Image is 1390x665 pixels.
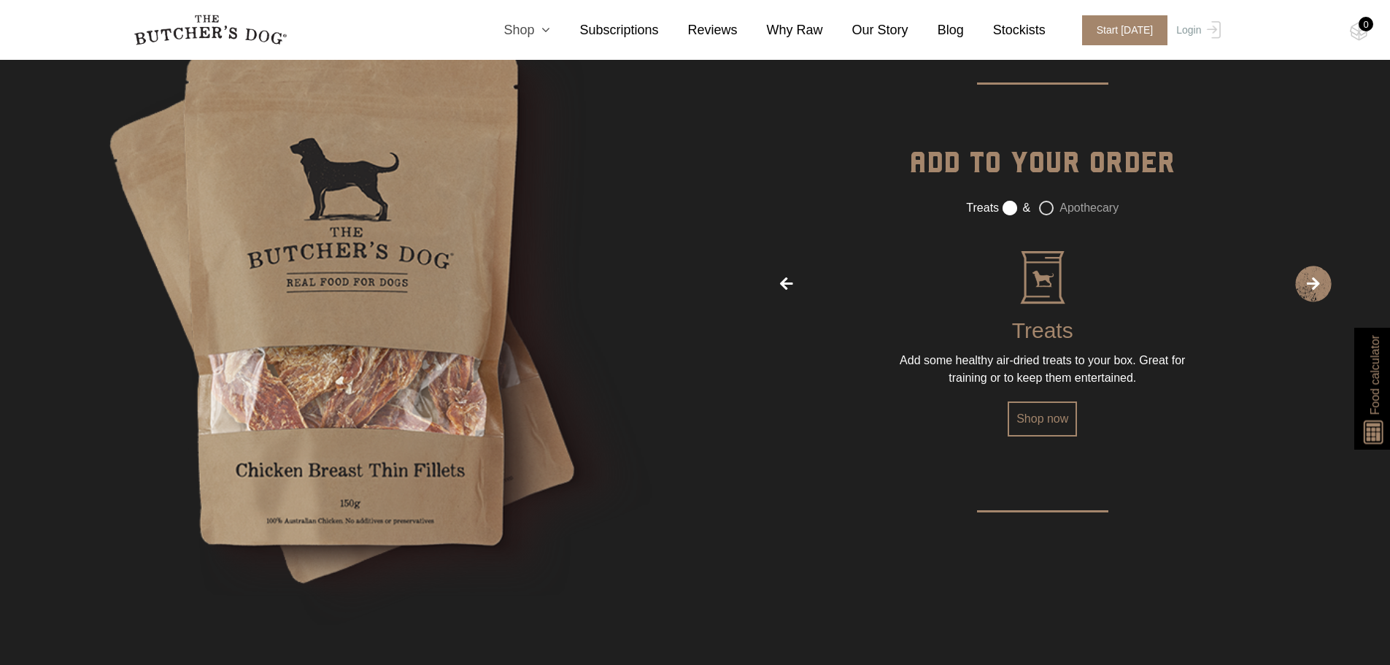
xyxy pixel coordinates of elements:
div: 0 [1359,17,1373,31]
a: Stockists [964,20,1046,40]
span: Next [1295,266,1332,302]
a: Our Story [823,20,908,40]
a: Reviews [659,20,738,40]
a: Subscriptions [550,20,658,40]
a: Why Raw [738,20,823,40]
span: Start [DATE] [1082,15,1168,45]
span: Previous [768,266,805,302]
a: Blog [908,20,964,40]
div: ADD TO YOUR ORDER [909,141,1175,199]
a: Login [1173,15,1220,45]
a: Start [DATE] [1067,15,1173,45]
label: Treats [966,199,999,217]
span: Food calculator [1366,335,1383,415]
a: Shop [474,20,550,40]
a: Shop now [1008,401,1077,437]
div: Treats [1012,307,1073,352]
img: TBD_Cart-Empty.png [1350,22,1368,41]
label: Apothecary [1039,201,1119,215]
label: & [1003,201,1031,215]
div: Add some healthy air-dried treats to your box. Great for training or to keep them entertained. [897,352,1189,387]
